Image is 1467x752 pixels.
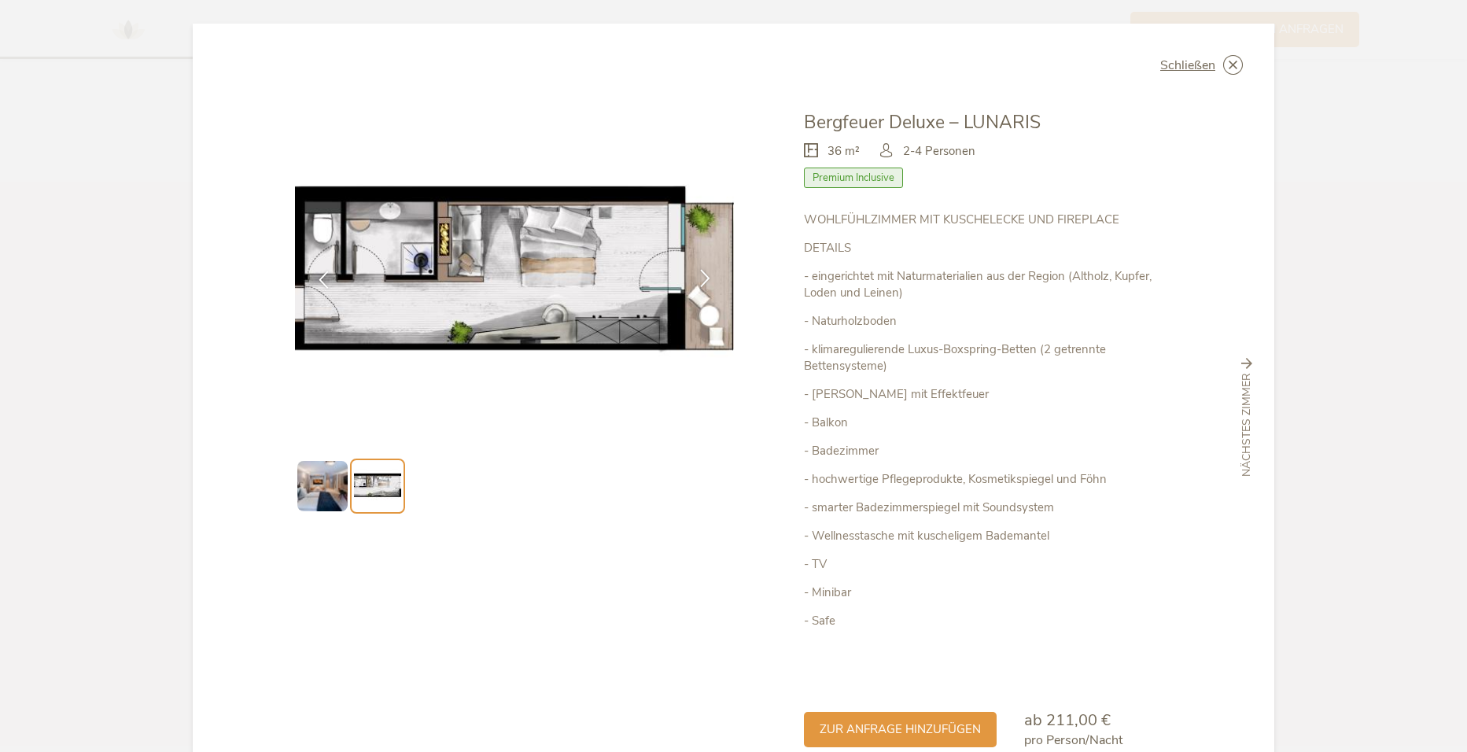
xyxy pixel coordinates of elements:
p: - Badezimmer [804,443,1172,459]
p: - hochwertige Pflegeprodukte, Kosmetikspiegel und Föhn [804,471,1172,488]
span: nächstes Zimmer [1239,374,1255,477]
p: WOHLFÜHLZIMMER MIT KUSCHELECKE UND FIREPLACE [804,212,1172,228]
p: - Minibar [804,584,1172,601]
p: - eingerichtet mit Naturmaterialien aus der Region (Altholz, Kupfer, Loden und Leinen) [804,268,1172,301]
span: Premium Inclusive [804,168,903,188]
p: - smarter Badezimmerspiegel mit Soundsystem [804,499,1172,516]
p: - [PERSON_NAME] mit Effektfeuer [804,386,1172,403]
p: DETAILS [804,240,1172,256]
span: zur Anfrage hinzufügen [820,721,981,738]
span: ab 211,00 € [1024,710,1111,731]
p: - klimaregulierende Luxus-Boxspring-Betten (2 getrennte Bettensysteme) [804,341,1172,374]
p: - Balkon [804,415,1172,431]
span: pro Person/Nacht [1024,732,1122,749]
img: Preview [297,461,348,511]
img: Bergfeuer Deluxe – LUNARIS [295,110,734,439]
p: - Naturholzboden [804,313,1172,330]
p: - TV [804,556,1172,573]
img: Preview [354,463,401,510]
p: - Safe [804,613,1172,629]
p: - Wellnesstasche mit kuscheligem Bademantel [804,528,1172,544]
